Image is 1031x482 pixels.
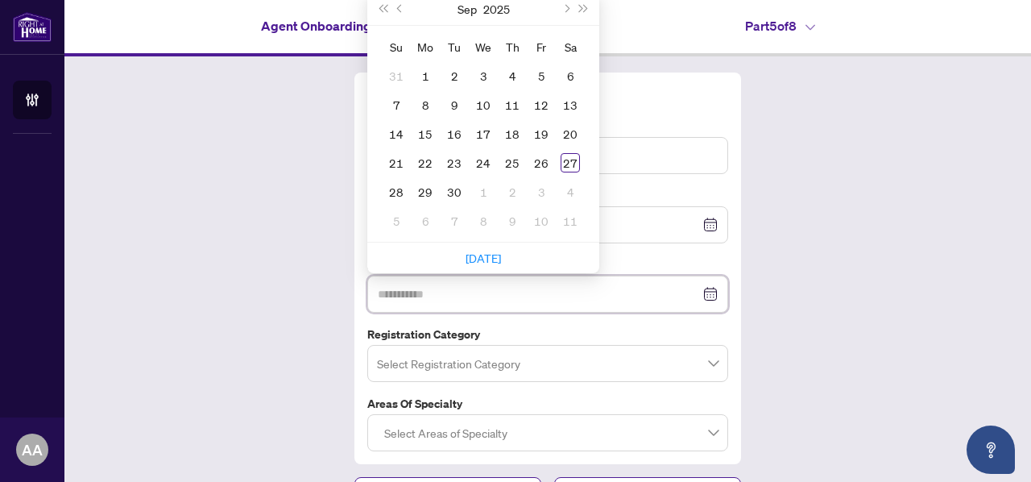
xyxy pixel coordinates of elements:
th: Sa [556,32,585,61]
td: 2025-09-29 [411,177,440,206]
td: 2025-09-07 [382,90,411,119]
div: 27 [561,153,580,172]
div: 1 [474,182,493,202]
div: 4 [503,66,522,85]
td: 2025-09-30 [440,177,469,206]
td: 2025-09-14 [382,119,411,148]
div: 3 [474,66,493,85]
img: logo [13,12,52,42]
div: 23 [445,153,464,172]
div: 8 [416,95,435,114]
div: 4 [561,182,580,202]
td: 2025-09-17 [469,119,498,148]
td: 2025-10-01 [469,177,498,206]
div: 22 [416,153,435,172]
div: 7 [445,211,464,231]
div: 2 [445,66,464,85]
div: 9 [503,211,522,231]
div: 8 [474,211,493,231]
td: 2025-09-10 [469,90,498,119]
td: 2025-10-07 [440,206,469,235]
td: 2025-09-04 [498,61,527,90]
td: 2025-09-18 [498,119,527,148]
div: 11 [561,211,580,231]
td: 2025-09-08 [411,90,440,119]
td: 2025-09-15 [411,119,440,148]
div: 16 [445,124,464,143]
td: 2025-09-24 [469,148,498,177]
td: 2025-10-03 [527,177,556,206]
div: 10 [532,211,551,231]
td: 2025-10-06 [411,206,440,235]
a: [DATE] [466,251,501,265]
div: 24 [474,153,493,172]
td: 2025-09-28 [382,177,411,206]
th: Th [498,32,527,61]
td: 2025-09-11 [498,90,527,119]
td: 2025-10-04 [556,177,585,206]
div: 11 [503,95,522,114]
h4: Agent Onboarding [261,16,371,35]
td: 2025-09-23 [440,148,469,177]
td: 2025-10-11 [556,206,585,235]
label: Areas of Specialty [367,395,728,413]
th: Mo [411,32,440,61]
div: 1 [416,66,435,85]
td: 2025-10-10 [527,206,556,235]
td: 2025-09-21 [382,148,411,177]
div: 20 [561,124,580,143]
td: 2025-09-06 [556,61,585,90]
td: 2025-09-05 [527,61,556,90]
div: 2 [503,182,522,202]
span: AA [22,438,43,461]
div: 28 [387,182,406,202]
td: 2025-09-02 [440,61,469,90]
div: 6 [561,66,580,85]
th: Su [382,32,411,61]
div: 12 [532,95,551,114]
div: 7 [387,95,406,114]
td: 2025-10-05 [382,206,411,235]
td: 2025-10-02 [498,177,527,206]
td: 2025-09-19 [527,119,556,148]
div: 31 [387,66,406,85]
td: 2025-09-09 [440,90,469,119]
div: 29 [416,182,435,202]
button: Open asap [967,426,1015,474]
div: 9 [445,95,464,114]
div: 21 [387,153,406,172]
div: 19 [532,124,551,143]
div: 17 [474,124,493,143]
td: 2025-09-16 [440,119,469,148]
td: 2025-08-31 [382,61,411,90]
div: 15 [416,124,435,143]
div: 18 [503,124,522,143]
div: 3 [532,182,551,202]
div: 6 [416,211,435,231]
div: 5 [387,211,406,231]
div: 30 [445,182,464,202]
td: 2025-09-26 [527,148,556,177]
h4: Part 5 of 8 [745,16,815,35]
td: 2025-09-22 [411,148,440,177]
label: Registration Category [367,326,728,343]
th: We [469,32,498,61]
div: 14 [387,124,406,143]
td: 2025-09-01 [411,61,440,90]
td: 2025-09-03 [469,61,498,90]
td: 2025-10-09 [498,206,527,235]
td: 2025-10-08 [469,206,498,235]
td: 2025-09-13 [556,90,585,119]
div: 25 [503,153,522,172]
td: 2025-09-20 [556,119,585,148]
td: 2025-09-27 [556,148,585,177]
th: Fr [527,32,556,61]
th: Tu [440,32,469,61]
div: 13 [561,95,580,114]
div: 10 [474,95,493,114]
td: 2025-09-25 [498,148,527,177]
div: 5 [532,66,551,85]
div: 26 [532,153,551,172]
td: 2025-09-12 [527,90,556,119]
